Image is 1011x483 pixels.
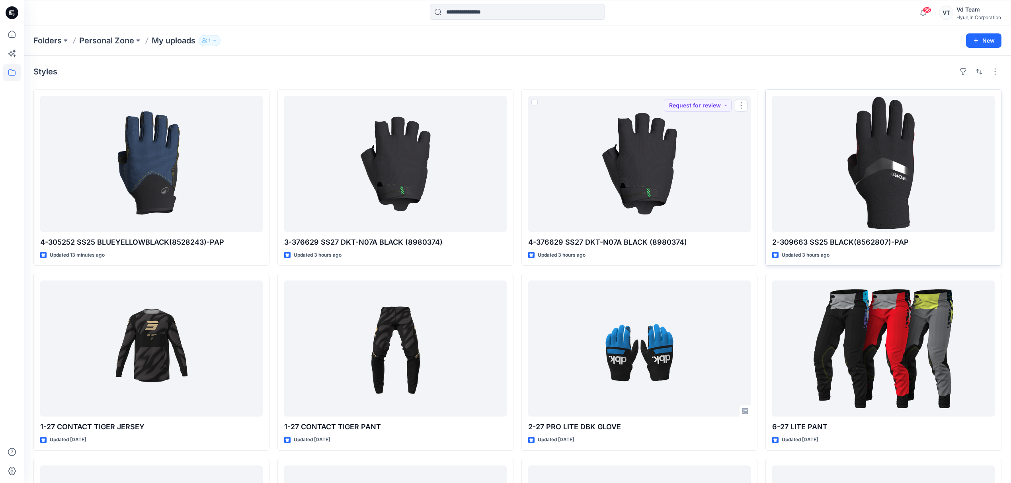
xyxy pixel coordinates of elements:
p: My uploads [152,35,195,46]
p: Updated 3 hours ago [538,251,586,259]
p: 1-27 CONTACT TIGER JERSEY [40,421,263,432]
p: 2-309663 SS25 BLACK(8562807)-PAP [772,237,995,248]
div: Hyunjin Corporation [956,14,1001,20]
p: Updated [DATE] [50,436,86,444]
a: 1-27 CONTACT TIGER PANT [284,280,507,417]
p: 1 [209,36,211,45]
span: 56 [923,7,931,13]
a: 6-27 LITE PANT [772,280,995,417]
p: 4-305252 SS25 BLUEYELLOWBLACK(8528243)-PAP [40,237,263,248]
p: 4-376629 SS27 DKT-N07A BLACK (8980374) [528,237,751,248]
p: Updated [DATE] [294,436,330,444]
a: 2-309663 SS25 BLACK(8562807)-PAP [772,96,995,232]
p: 3-376629 SS27 DKT-N07A BLACK (8980374) [284,237,507,248]
p: Updated 3 hours ago [294,251,342,259]
p: Updated [DATE] [538,436,574,444]
a: 3-376629 SS27 DKT-N07A BLACK (8980374) [284,96,507,232]
p: Updated [DATE] [782,436,818,444]
a: Folders [33,35,62,46]
p: 2-27 PRO LITE DBK GLOVE [528,421,751,432]
a: 4-305252 SS25 BLUEYELLOWBLACK(8528243)-PAP [40,96,263,232]
p: Updated 13 minutes ago [50,251,105,259]
a: 2-27 PRO LITE DBK GLOVE [528,280,751,417]
a: Personal Zone [79,35,134,46]
h4: Styles [33,67,57,76]
button: New [966,33,1001,48]
button: 1 [199,35,221,46]
p: 1-27 CONTACT TIGER PANT [284,421,507,432]
a: 1-27 CONTACT TIGER JERSEY [40,280,263,417]
p: 6-27 LITE PANT [772,421,995,432]
p: Updated 3 hours ago [782,251,829,259]
a: 4-376629 SS27 DKT-N07A BLACK (8980374) [528,96,751,232]
div: VT [939,6,953,20]
div: Vd Team [956,5,1001,14]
